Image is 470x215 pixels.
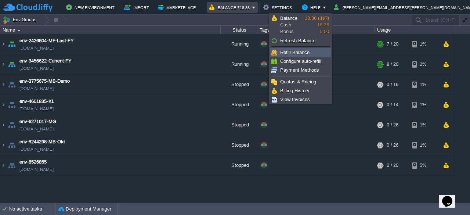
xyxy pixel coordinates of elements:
[7,115,17,135] img: AMDAwAAAACH5BAEAAAAALAAAAAABAAEAAAICRAEAOw==
[17,29,21,31] img: AMDAwAAAACH5BAEAAAAALAAAAAABAAEAAAICRAEAOw==
[375,26,453,34] div: Usage
[280,97,310,102] span: View Invoices
[221,54,257,74] div: Running
[19,158,47,166] a: env-8526855
[19,118,56,125] a: env-6271017-MG
[412,75,436,94] div: 1%
[305,15,329,34] span: 18.36 0.00
[3,15,39,25] button: Env Groups
[263,3,294,12] button: Settings
[258,26,375,34] div: Tags
[221,34,257,54] div: Running
[387,34,398,54] div: 7 / 20
[158,3,198,12] button: Marketplace
[221,26,257,34] div: Status
[270,49,331,57] a: Refill Balance
[412,95,436,115] div: 1%
[19,146,54,153] a: [DOMAIN_NAME]
[0,34,6,54] img: AMDAwAAAACH5BAEAAAAALAAAAAABAAEAAAICRAEAOw==
[302,3,323,12] button: Help
[19,98,54,105] a: env-4601835-KL
[221,135,257,155] div: Stopped
[1,26,220,34] div: Name
[280,58,321,64] span: Configure auto-refill
[221,115,257,135] div: Stopped
[19,65,54,72] a: [DOMAIN_NAME]
[19,166,54,173] a: [DOMAIN_NAME]
[0,155,6,175] img: AMDAwAAAACH5BAEAAAAALAAAAAABAAEAAAICRAEAOw==
[221,75,257,94] div: Stopped
[0,115,6,135] img: AMDAwAAAACH5BAEAAAAALAAAAAABAAEAAAICRAEAOw==
[0,54,6,74] img: AMDAwAAAACH5BAEAAAAALAAAAAABAAEAAAICRAEAOw==
[221,95,257,115] div: Stopped
[66,3,117,12] button: New Environment
[270,87,331,95] a: Billing History
[7,95,17,115] img: AMDAwAAAACH5BAEAAAAALAAAAAABAAEAAAICRAEAOw==
[7,54,17,74] img: AMDAwAAAACH5BAEAAAAALAAAAAABAAEAAAICRAEAOw==
[19,85,54,92] a: [DOMAIN_NAME]
[7,75,17,94] img: AMDAwAAAACH5BAEAAAAALAAAAAABAAEAAAICRAEAOw==
[387,155,398,175] div: 0 / 20
[0,75,6,94] img: AMDAwAAAACH5BAEAAAAALAAAAAABAAEAAAICRAEAOw==
[387,115,398,135] div: 0 / 26
[280,67,319,73] span: Payment Methods
[412,34,436,54] div: 1%
[412,135,436,155] div: 1%
[280,79,316,85] span: Quotas & Pricing
[270,66,331,74] a: Payment Methods
[280,15,305,35] span: Cash Bonus
[280,38,315,43] span: Refresh Balance
[280,50,310,55] span: Refill Balance
[19,125,54,133] a: [DOMAIN_NAME]
[387,95,398,115] div: 0 / 14
[7,135,17,155] img: AMDAwAAAACH5BAEAAAAALAAAAAABAAEAAAICRAEAOw==
[3,3,53,12] img: CloudJiffy
[19,78,70,85] a: env-3775675-MB-Demo
[9,203,55,215] div: No active tasks
[270,78,331,86] a: Quotas & Pricing
[387,54,398,74] div: 8 / 20
[124,3,151,12] button: Import
[270,57,331,65] a: Configure auto-refill
[305,15,329,21] span: 18.36 (INR)
[7,34,17,54] img: AMDAwAAAACH5BAEAAAAALAAAAAABAAEAAAICRAEAOw==
[209,3,252,12] button: Balance ₹18.36
[387,75,398,94] div: 0 / 16
[221,155,257,175] div: Stopped
[270,37,331,45] a: Refresh Balance
[19,37,74,44] a: env-2426604-MF-Last-FY
[19,138,65,146] a: env-8244298-MB-Old
[0,135,6,155] img: AMDAwAAAACH5BAEAAAAALAAAAAABAAEAAAICRAEAOw==
[412,155,436,175] div: 5%
[412,54,436,74] div: 2%
[270,14,331,36] a: BalanceCashBonus18.36 (INR)18.360.00
[19,105,54,112] a: [DOMAIN_NAME]
[387,135,398,155] div: 0 / 26
[270,96,331,104] a: View Invoices
[19,44,54,52] a: [DOMAIN_NAME]
[439,186,463,208] iframe: chat widget
[7,155,17,175] img: AMDAwAAAACH5BAEAAAAALAAAAAABAAEAAAICRAEAOw==
[19,57,72,65] a: env-3456622-Current-FY
[0,95,6,115] img: AMDAwAAAACH5BAEAAAAALAAAAAABAAEAAAICRAEAOw==
[58,205,111,213] button: Deployment Manager
[280,88,310,93] span: Billing History
[412,115,436,135] div: 1%
[280,15,297,21] span: Balance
